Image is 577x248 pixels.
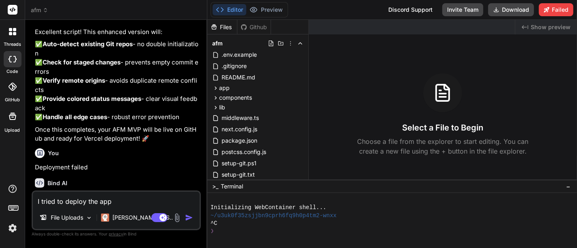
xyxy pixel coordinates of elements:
label: code [7,68,18,75]
span: ❯ [211,227,215,235]
span: privacy [109,231,123,236]
label: GitHub [5,96,20,103]
strong: Handle all edge cases [43,113,107,121]
button: Download [488,3,534,16]
span: setup-git.ps1 [221,158,257,168]
span: Terminal [221,182,243,190]
button: Editor [213,4,246,15]
span: package.json [221,136,258,145]
span: Show preview [531,23,571,31]
span: app [219,84,230,92]
img: Pick Models [86,214,93,221]
h6: Bind AI [47,179,67,187]
span: >_ [212,182,218,190]
img: settings [6,221,19,235]
img: attachment [172,213,182,222]
span: lib [219,103,225,111]
span: middleware.ts [221,113,260,123]
p: Always double-check its answers. Your in Bind [32,230,201,238]
span: afm [212,39,223,47]
button: − [564,180,572,193]
div: Discord Support [383,3,437,16]
p: ✅ - no double initialization ✅ - prevents empty commit errors ✅ - avoids duplicate remote conflic... [35,40,199,122]
span: ^C [211,220,217,227]
span: setup-git.txt [221,170,256,180]
strong: Verify remote origins [43,77,105,84]
img: Claude 4 Sonnet [101,214,109,222]
span: components [219,94,252,102]
span: .gitignore [221,61,248,71]
button: Failed [539,3,573,16]
h6: You [48,149,59,157]
p: Deployment failed [35,163,199,172]
img: icon [185,214,193,222]
p: [PERSON_NAME] 4 S.. [112,214,173,222]
span: Initializing WebContainer shell... [211,204,327,212]
strong: Check for staged changes [43,58,121,66]
label: Upload [5,127,20,134]
h3: Select a File to Begin [402,122,483,133]
button: Preview [246,4,286,15]
div: Files [207,23,237,31]
strong: Auto-detect existing Git repos [43,40,133,48]
p: Once this completes, your AFM MVP will be live on GitHub and ready for Vercel deployment! 🚀 [35,125,199,143]
span: README.md [221,73,256,82]
span: next.config.js [221,124,258,134]
p: Choose a file from the explorer to start editing. You can create a new file using the + button in... [352,137,534,156]
span: .env.example [221,50,258,60]
span: − [566,182,571,190]
span: afm [31,6,48,14]
span: postcss.config.js [221,147,267,157]
label: threads [4,41,21,48]
p: File Uploads [51,214,83,222]
strong: Provide colored status messages [43,95,141,103]
div: Github [237,23,271,31]
button: Invite Team [442,3,483,16]
textarea: I tried to deploy the app [33,192,200,206]
span: ~/u3uk0f35zsjjbn9cprh6fq9h0p4tm2-wnxx [211,212,337,220]
p: Excellent script! This enhanced version will: [35,28,199,37]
